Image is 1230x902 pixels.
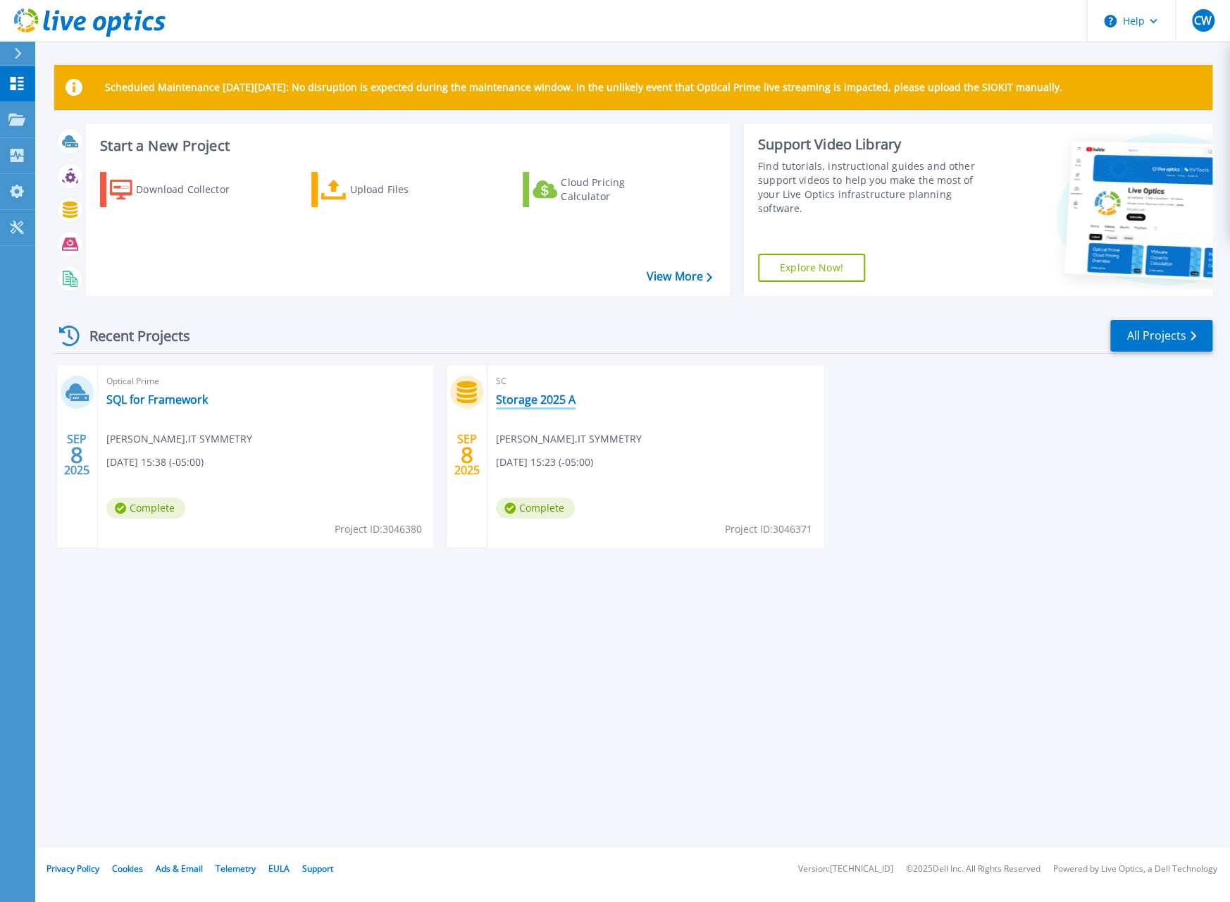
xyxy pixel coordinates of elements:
[758,159,995,216] div: Find tutorials, instructional guides and other support videos to help you make the most of your L...
[496,431,642,447] span: [PERSON_NAME] , IT SYMMETRY
[1053,865,1217,874] li: Powered by Live Optics, a Dell Technology
[758,254,865,282] a: Explore Now!
[106,373,424,389] span: Optical Prime
[523,172,680,207] a: Cloud Pricing Calculator
[454,429,480,481] div: SEP 2025
[335,521,422,537] span: Project ID: 3046380
[100,172,257,207] a: Download Collector
[106,393,208,407] a: SQL for Framework
[105,82,1062,93] p: Scheduled Maintenance [DATE][DATE]: No disruption is expected during the maintenance window. In t...
[496,373,814,389] span: SC
[758,135,995,154] div: Support Video Library
[496,498,575,519] span: Complete
[798,865,893,874] li: Version: [TECHNICAL_ID]
[496,393,576,407] a: Storage 2025 A
[1194,15,1212,26] span: CW
[46,863,99,875] a: Privacy Policy
[106,455,204,470] span: [DATE] 15:38 (-05:00)
[906,865,1040,874] li: © 2025 Dell Inc. All Rights Reserved
[647,270,712,283] a: View More
[63,429,90,481] div: SEP 2025
[268,863,290,875] a: EULA
[725,521,812,537] span: Project ID: 3046371
[112,863,143,875] a: Cookies
[70,449,83,461] span: 8
[561,175,673,204] div: Cloud Pricing Calculator
[100,138,712,154] h3: Start a New Project
[136,175,249,204] div: Download Collector
[106,431,252,447] span: [PERSON_NAME] , IT SYMMETRY
[350,175,463,204] div: Upload Files
[1110,320,1212,352] a: All Projects
[461,449,473,461] span: 8
[216,863,256,875] a: Telemetry
[311,172,468,207] a: Upload Files
[54,319,209,353] div: Recent Projects
[302,863,333,875] a: Support
[496,455,593,470] span: [DATE] 15:23 (-05:00)
[106,498,185,519] span: Complete
[156,863,203,875] a: Ads & Email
